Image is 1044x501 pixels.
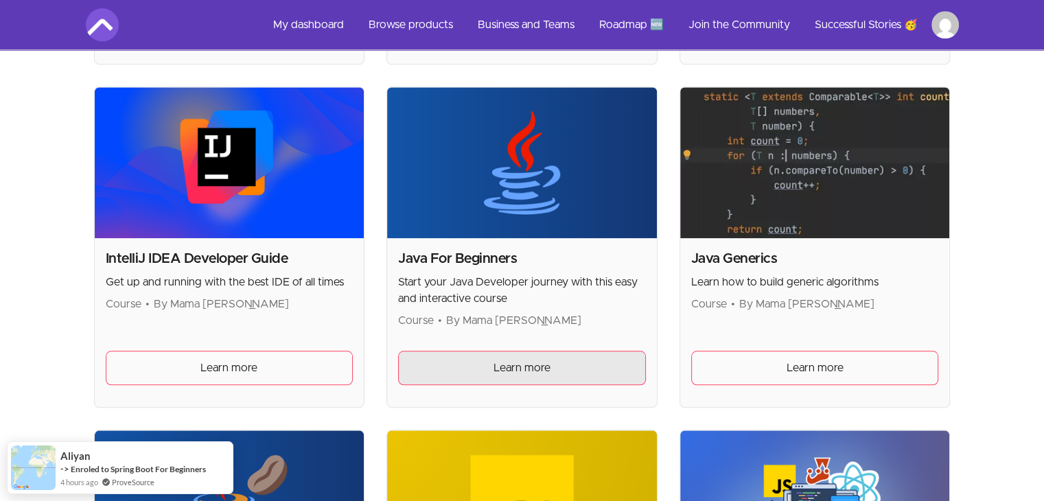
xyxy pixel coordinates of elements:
a: ProveSource [112,476,154,488]
p: Get up and running with the best IDE of all times [106,274,353,290]
a: Learn more [106,351,353,385]
img: Profile image for Paul Bolarinwa [931,11,959,38]
a: Business and Teams [467,8,585,41]
img: Product image for Java For Beginners [387,87,657,239]
span: By Mama [PERSON_NAME] [154,299,289,310]
span: Learn more [200,360,257,376]
span: • [731,299,735,310]
a: Roadmap 🆕 [588,8,675,41]
a: Join the Community [677,8,801,41]
img: Product image for IntelliJ IDEA Developer Guide [95,87,364,239]
img: provesource social proof notification image [11,445,56,490]
span: By Mama [PERSON_NAME] [739,299,874,310]
a: Successful Stories 🥳 [804,8,929,41]
span: Aliyan [60,450,91,462]
p: Start your Java Developer journey with this easy and interactive course [398,274,646,307]
span: • [438,315,442,326]
a: My dashboard [262,8,355,41]
span: Course [691,299,727,310]
nav: Main [262,8,959,41]
a: Learn more [691,351,939,385]
span: Course [398,315,434,326]
h2: IntelliJ IDEA Developer Guide [106,249,353,268]
a: Learn more [398,351,646,385]
h2: Java For Beginners [398,249,646,268]
span: Course [106,299,141,310]
span: 4 hours ago [60,476,98,488]
h2: Java Generics [691,249,939,268]
span: By Mama [PERSON_NAME] [446,315,581,326]
a: Browse products [358,8,464,41]
a: Enroled to Spring Boot For Beginners [71,464,206,474]
span: Learn more [787,360,844,376]
p: Learn how to build generic algorithms [691,274,939,290]
span: • [146,299,150,310]
span: -> [60,463,69,474]
img: Amigoscode logo [86,8,119,41]
img: Product image for Java Generics [680,87,950,239]
span: Learn more [494,360,550,376]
